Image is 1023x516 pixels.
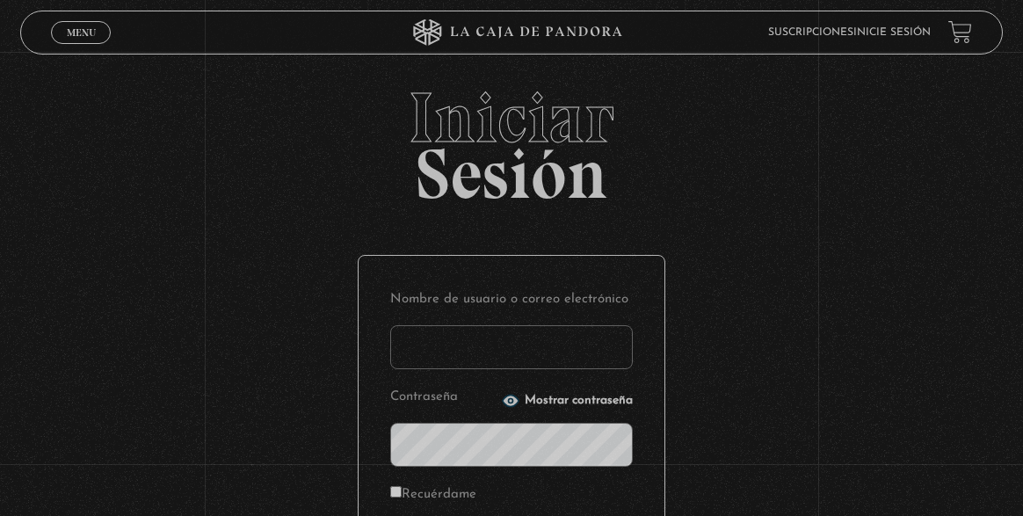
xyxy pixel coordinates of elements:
a: Suscripciones [768,27,853,38]
label: Recuérdame [390,483,476,506]
span: Mostrar contraseña [525,395,633,407]
label: Nombre de usuario o correo electrónico [390,287,633,311]
span: Menu [67,27,96,38]
span: Cerrar [61,42,102,55]
h2: Sesión [20,83,1002,195]
span: Iniciar [20,83,1002,153]
label: Contraseña [390,385,497,409]
a: View your shopping cart [948,20,972,44]
a: Inicie sesión [853,27,931,38]
input: Recuérdame [390,486,402,498]
button: Mostrar contraseña [502,392,633,410]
